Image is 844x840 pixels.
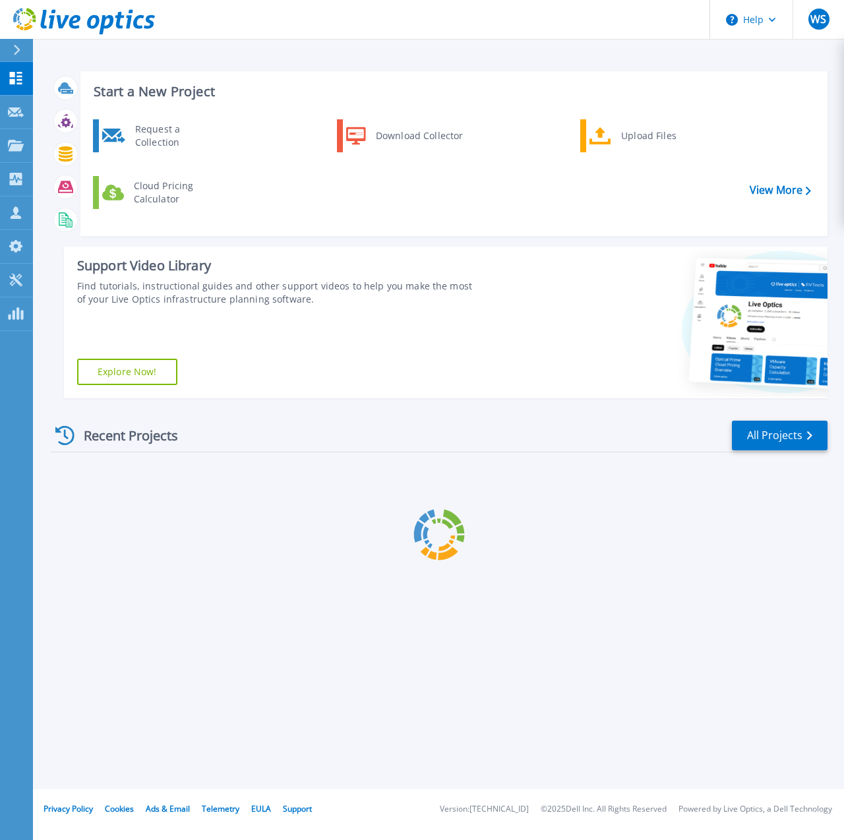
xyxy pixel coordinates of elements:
span: WS [810,14,826,24]
div: Upload Files [615,123,712,149]
a: Ads & Email [146,803,190,814]
a: Download Collector [337,119,472,152]
a: EULA [251,803,271,814]
a: Privacy Policy [44,803,93,814]
div: Request a Collection [129,123,225,149]
li: Powered by Live Optics, a Dell Technology [678,805,832,814]
div: Recent Projects [51,419,196,452]
a: View More [750,184,811,196]
h3: Start a New Project [94,84,810,99]
li: Version: [TECHNICAL_ID] [440,805,529,814]
a: Cloud Pricing Calculator [93,176,228,209]
a: Explore Now! [77,359,177,385]
a: Cookies [105,803,134,814]
a: Request a Collection [93,119,228,152]
a: Telemetry [202,803,239,814]
div: Cloud Pricing Calculator [127,179,225,206]
div: Find tutorials, instructional guides and other support videos to help you make the most of your L... [77,280,474,306]
div: Download Collector [369,123,469,149]
div: Support Video Library [77,257,474,274]
li: © 2025 Dell Inc. All Rights Reserved [541,805,667,814]
a: Upload Files [580,119,715,152]
a: Support [283,803,312,814]
a: All Projects [732,421,828,450]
